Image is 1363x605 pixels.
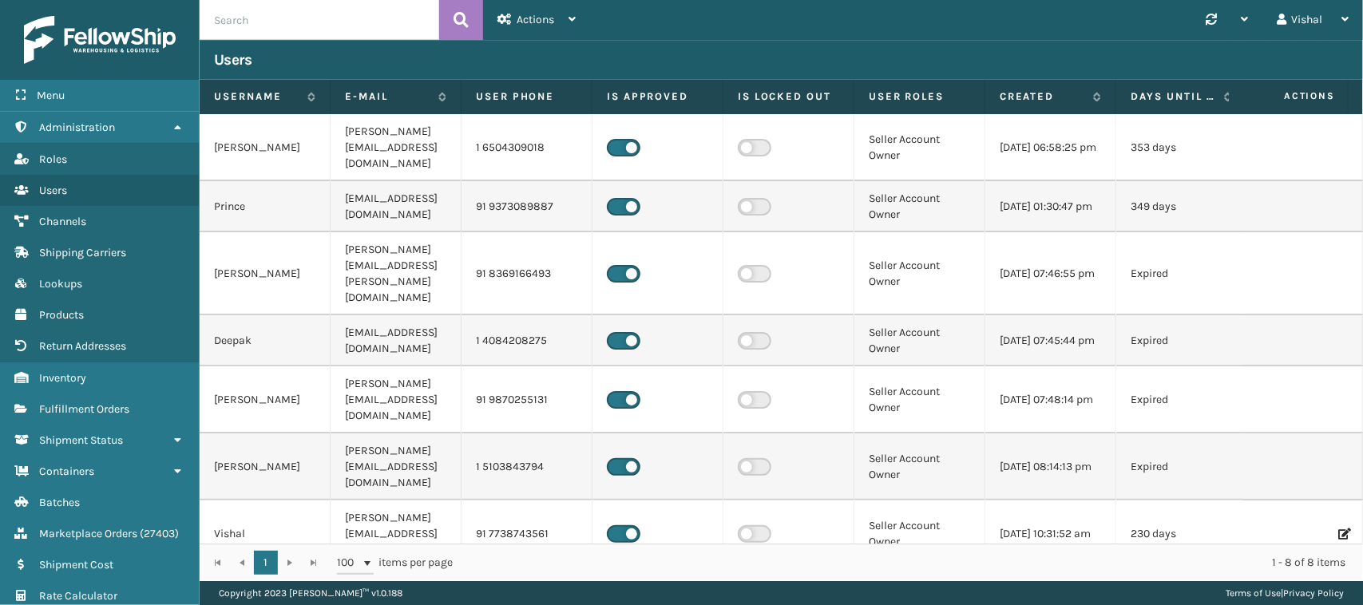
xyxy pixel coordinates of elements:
[1226,587,1281,599] a: Terms of Use
[462,315,592,366] td: 1 4084208275
[200,232,331,315] td: [PERSON_NAME]
[39,215,86,228] span: Channels
[39,184,67,197] span: Users
[39,308,84,322] span: Products
[607,89,708,104] label: Is Approved
[462,433,592,500] td: 1 5103843794
[39,527,137,540] span: Marketplace Orders
[37,89,65,102] span: Menu
[985,232,1116,315] td: [DATE] 07:46:55 pm
[517,13,554,26] span: Actions
[331,433,462,500] td: [PERSON_NAME][EMAIL_ADDRESS][DOMAIN_NAME]
[39,246,126,259] span: Shipping Carriers
[1116,232,1247,315] td: Expired
[1116,500,1247,567] td: 230 days
[39,558,113,571] span: Shipment Cost
[39,152,67,166] span: Roles
[39,433,123,447] span: Shipment Status
[854,433,985,500] td: Seller Account Owner
[1283,587,1344,599] a: Privacy Policy
[331,232,462,315] td: [PERSON_NAME][EMAIL_ADDRESS][PERSON_NAME][DOMAIN_NAME]
[462,366,592,433] td: 91 9870255131
[985,366,1116,433] td: [DATE] 07:48:14 pm
[39,589,117,603] span: Rate Calculator
[331,315,462,366] td: [EMAIL_ADDRESS][DOMAIN_NAME]
[1116,181,1247,232] td: 349 days
[337,555,361,571] span: 100
[462,114,592,181] td: 1 6504309018
[1116,433,1247,500] td: Expired
[39,121,115,134] span: Administration
[476,89,577,104] label: User phone
[39,402,129,416] span: Fulfillment Orders
[738,89,839,104] label: Is Locked Out
[200,500,331,567] td: Vishal
[200,315,331,366] td: Deepak
[219,581,402,605] p: Copyright 2023 [PERSON_NAME]™ v 1.0.188
[985,433,1116,500] td: [DATE] 08:14:13 pm
[1116,366,1247,433] td: Expired
[200,181,331,232] td: Prince
[462,232,592,315] td: 91 8369166493
[214,89,299,104] label: Username
[462,500,592,567] td: 91 7738743561
[140,527,179,540] span: ( 27403 )
[462,181,592,232] td: 91 9373089887
[854,114,985,181] td: Seller Account Owner
[331,500,462,567] td: [PERSON_NAME][EMAIL_ADDRESS][DOMAIN_NAME]
[39,496,80,509] span: Batches
[331,181,462,232] td: [EMAIL_ADDRESS][DOMAIN_NAME]
[1116,114,1247,181] td: 353 days
[39,277,82,291] span: Lookups
[200,114,331,181] td: [PERSON_NAME]
[985,500,1116,567] td: [DATE] 10:31:52 am
[854,315,985,366] td: Seller Account Owner
[985,181,1116,232] td: [DATE] 01:30:47 pm
[200,433,331,500] td: [PERSON_NAME]
[24,16,176,64] img: logo
[331,366,462,433] td: [PERSON_NAME][EMAIL_ADDRESS][DOMAIN_NAME]
[1338,528,1348,540] i: Edit
[985,315,1116,366] td: [DATE] 07:45:44 pm
[345,89,430,104] label: E-mail
[39,465,94,478] span: Containers
[1131,89,1216,104] label: Days until password expires
[1000,89,1085,104] label: Created
[337,551,454,575] span: items per page
[854,366,985,433] td: Seller Account Owner
[985,114,1116,181] td: [DATE] 06:58:25 pm
[214,50,252,69] h3: Users
[39,371,86,385] span: Inventory
[869,89,970,104] label: User Roles
[854,232,985,315] td: Seller Account Owner
[331,114,462,181] td: [PERSON_NAME][EMAIL_ADDRESS][DOMAIN_NAME]
[854,181,985,232] td: Seller Account Owner
[254,551,278,575] a: 1
[1116,315,1247,366] td: Expired
[854,500,985,567] td: Seller Account Owner
[1226,581,1344,605] div: |
[476,555,1345,571] div: 1 - 8 of 8 items
[1234,83,1345,109] span: Actions
[200,366,331,433] td: [PERSON_NAME]
[39,339,126,353] span: Return Addresses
